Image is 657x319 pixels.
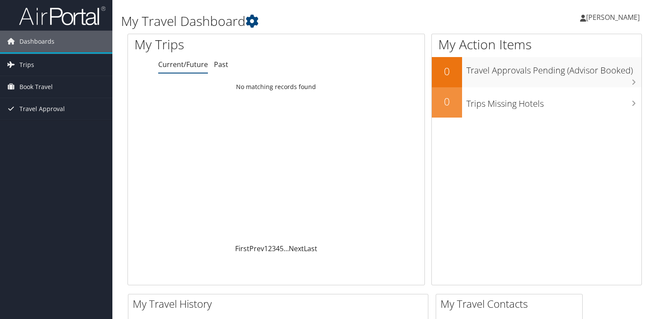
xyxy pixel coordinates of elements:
a: First [235,244,249,253]
h3: Trips Missing Hotels [466,93,641,110]
a: 4 [276,244,280,253]
a: 2 [268,244,272,253]
a: Next [289,244,304,253]
a: [PERSON_NAME] [580,4,648,30]
h2: My Travel History [133,297,428,311]
a: Prev [249,244,264,253]
td: No matching records found [128,79,424,95]
a: 0Trips Missing Hotels [432,87,641,118]
h1: My Trips [134,35,294,54]
span: … [284,244,289,253]
span: Book Travel [19,76,53,98]
a: 0Travel Approvals Pending (Advisor Booked) [432,57,641,87]
a: Past [214,60,228,69]
h2: My Travel Contacts [440,297,582,311]
h2: 0 [432,64,462,79]
span: [PERSON_NAME] [586,13,640,22]
h1: My Travel Dashboard [121,12,472,30]
h1: My Action Items [432,35,641,54]
img: airportal-logo.png [19,6,105,26]
h3: Travel Approvals Pending (Advisor Booked) [466,60,641,77]
span: Trips [19,54,34,76]
a: 3 [272,244,276,253]
a: 1 [264,244,268,253]
a: 5 [280,244,284,253]
span: Dashboards [19,31,54,52]
a: Last [304,244,317,253]
span: Travel Approval [19,98,65,120]
h2: 0 [432,94,462,109]
a: Current/Future [158,60,208,69]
